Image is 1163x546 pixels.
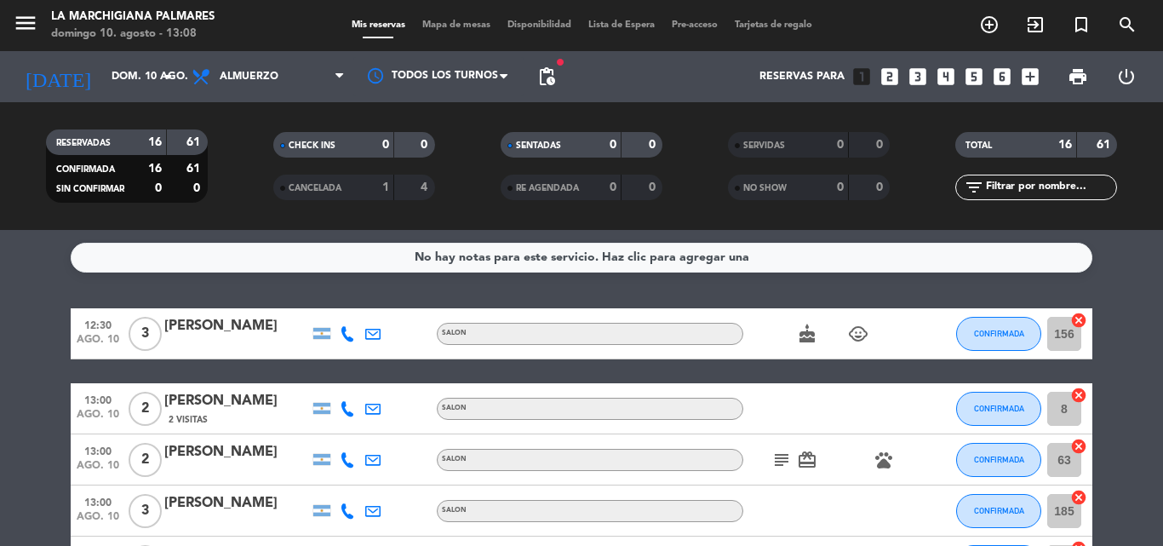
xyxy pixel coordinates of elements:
[442,330,467,336] span: SALON
[158,66,179,87] i: arrow_drop_down
[164,390,309,412] div: [PERSON_NAME]
[193,182,203,194] strong: 0
[77,491,119,511] span: 13:00
[848,324,868,344] i: child_care
[129,317,162,351] span: 3
[1070,489,1087,506] i: cancel
[974,455,1024,464] span: CONFIRMADA
[837,181,844,193] strong: 0
[13,58,103,95] i: [DATE]
[555,57,565,67] span: fiber_manual_record
[1071,14,1091,35] i: turned_in_not
[874,450,894,470] i: pets
[580,20,663,30] span: Lista de Espera
[186,163,203,175] strong: 61
[1102,51,1150,102] div: LOG OUT
[516,141,561,150] span: SENTADAS
[169,413,208,427] span: 2 Visitas
[974,404,1024,413] span: CONFIRMADA
[797,450,817,470] i: card_giftcard
[56,185,124,193] span: SIN CONFIRMAR
[289,141,335,150] span: CHECK INS
[759,71,845,83] span: Reservas para
[663,20,726,30] span: Pre-acceso
[129,443,162,477] span: 2
[743,141,785,150] span: SERVIDAS
[956,443,1041,477] button: CONFIRMADA
[129,392,162,426] span: 2
[743,184,787,193] span: NO SHOW
[13,10,38,36] i: menu
[51,26,215,43] div: domingo 10. agosto - 13:08
[876,139,886,151] strong: 0
[77,389,119,409] span: 13:00
[1058,139,1072,151] strong: 16
[442,507,467,514] span: SALON
[935,66,957,88] i: looks_4
[610,139,616,151] strong: 0
[77,511,119,531] span: ago. 10
[956,317,1041,351] button: CONFIRMADA
[610,181,616,193] strong: 0
[984,178,1116,197] input: Filtrar por nombre...
[414,20,499,30] span: Mapa de mesas
[837,139,844,151] strong: 0
[415,248,749,267] div: No hay notas para este servicio. Haz clic para agregar una
[771,450,792,470] i: subject
[220,71,278,83] span: Almuerzo
[1097,139,1114,151] strong: 61
[56,139,111,147] span: RESERVADAS
[879,66,901,88] i: looks_two
[51,9,215,26] div: La Marchigiana Palmares
[148,163,162,175] strong: 16
[1019,66,1041,88] i: add_box
[382,139,389,151] strong: 0
[956,494,1041,528] button: CONFIRMADA
[991,66,1013,88] i: looks_6
[1025,14,1046,35] i: exit_to_app
[1117,14,1137,35] i: search
[421,139,431,151] strong: 0
[876,181,886,193] strong: 0
[974,329,1024,338] span: CONFIRMADA
[77,460,119,480] span: ago. 10
[516,184,579,193] span: RE AGENDADA
[979,14,1000,35] i: add_circle_outline
[164,315,309,337] div: [PERSON_NAME]
[186,136,203,148] strong: 61
[164,492,309,514] div: [PERSON_NAME]
[851,66,873,88] i: looks_one
[965,141,992,150] span: TOTAL
[1068,66,1088,87] span: print
[77,334,119,353] span: ago. 10
[963,66,985,88] i: looks_5
[164,441,309,463] div: [PERSON_NAME]
[129,494,162,528] span: 3
[956,392,1041,426] button: CONFIRMADA
[77,314,119,334] span: 12:30
[148,136,162,148] strong: 16
[536,66,557,87] span: pending_actions
[382,181,389,193] strong: 1
[77,440,119,460] span: 13:00
[155,182,162,194] strong: 0
[649,139,659,151] strong: 0
[649,181,659,193] strong: 0
[1070,387,1087,404] i: cancel
[13,10,38,42] button: menu
[907,66,929,88] i: looks_3
[56,165,115,174] span: CONFIRMADA
[797,324,817,344] i: cake
[499,20,580,30] span: Disponibilidad
[964,177,984,198] i: filter_list
[974,506,1024,515] span: CONFIRMADA
[1070,312,1087,329] i: cancel
[1070,438,1087,455] i: cancel
[1116,66,1137,87] i: power_settings_new
[421,181,431,193] strong: 4
[289,184,341,193] span: CANCELADA
[442,456,467,463] span: SALON
[442,405,467,411] span: SALON
[77,409,119,428] span: ago. 10
[726,20,821,30] span: Tarjetas de regalo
